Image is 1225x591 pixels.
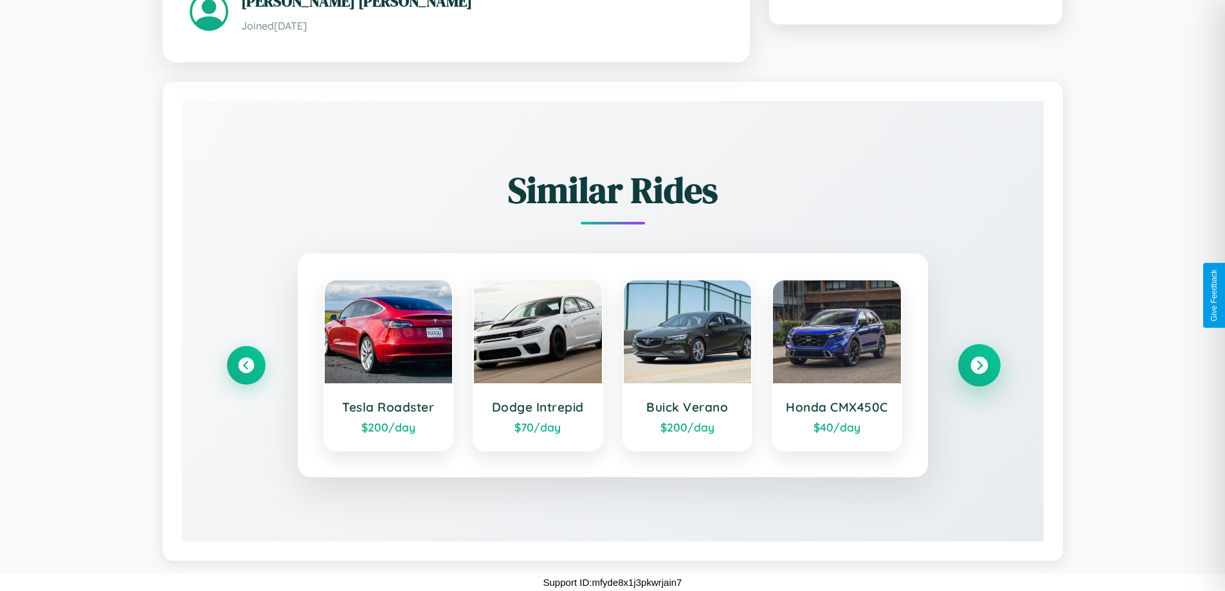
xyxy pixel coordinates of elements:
[487,399,589,415] h3: Dodge Intrepid
[323,279,454,451] a: Tesla Roadster$200/day
[637,420,739,434] div: $ 200 /day
[338,420,440,434] div: $ 200 /day
[241,17,723,35] p: Joined [DATE]
[786,420,888,434] div: $ 40 /day
[622,279,753,451] a: Buick Verano$200/day
[786,399,888,415] h3: Honda CMX450C
[772,279,902,451] a: Honda CMX450C$40/day
[473,279,603,451] a: Dodge Intrepid$70/day
[227,165,999,215] h2: Similar Rides
[338,399,440,415] h3: Tesla Roadster
[487,420,589,434] div: $ 70 /day
[1210,269,1219,322] div: Give Feedback
[543,574,682,591] p: Support ID: mfyde8x1j3pkwrjain7
[637,399,739,415] h3: Buick Verano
